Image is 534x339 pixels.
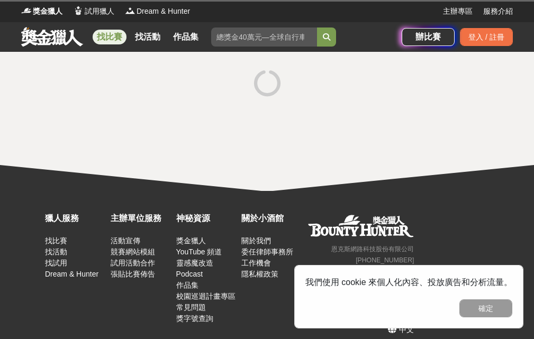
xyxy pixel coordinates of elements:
[85,6,114,17] span: 試用獵人
[45,236,67,245] a: 找比賽
[73,5,84,16] img: Logo
[169,30,203,44] a: 作品集
[241,248,293,256] a: 委任律師事務所
[111,248,155,256] a: 競賽網站模組
[176,281,198,289] a: 作品集
[483,6,513,17] a: 服務介紹
[241,212,302,225] div: 關於小酒館
[73,6,114,17] a: Logo試用獵人
[21,5,32,16] img: Logo
[21,6,62,17] a: Logo獎金獵人
[125,6,190,17] a: LogoDream & Hunter
[125,5,135,16] img: Logo
[111,236,140,245] a: 活動宣傳
[331,245,414,253] small: 恩克斯網路科技股份有限公司
[176,259,213,278] a: 靈感魔改造 Podcast
[211,28,317,47] input: 總獎金40萬元—全球自行車設計比賽
[402,28,455,46] a: 辦比賽
[241,259,271,267] a: 工作機會
[33,6,62,17] span: 獎金獵人
[45,212,105,225] div: 獵人服務
[45,259,67,267] a: 找試用
[399,325,414,334] span: 中文
[176,236,222,256] a: 獎金獵人 YouTube 頻道
[459,299,512,317] button: 確定
[137,6,190,17] span: Dream & Hunter
[111,259,155,267] a: 試用活動合作
[305,278,512,287] span: 我們使用 cookie 來個人化內容、投放廣告和分析流量。
[460,28,513,46] div: 登入 / 註冊
[131,30,165,44] a: 找活動
[111,270,155,278] a: 張貼比賽佈告
[93,30,126,44] a: 找比賽
[443,6,473,17] a: 主辦專區
[241,236,271,245] a: 關於我們
[176,314,213,323] a: 獎字號查詢
[176,212,237,225] div: 神秘資源
[176,303,206,311] a: 常見問題
[356,256,414,264] small: [PHONE_NUMBER]
[241,270,278,278] a: 隱私權政策
[45,248,67,256] a: 找活動
[176,292,236,300] a: 校園巡迴計畫專區
[111,212,171,225] div: 主辦單位服務
[45,270,98,278] a: Dream & Hunter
